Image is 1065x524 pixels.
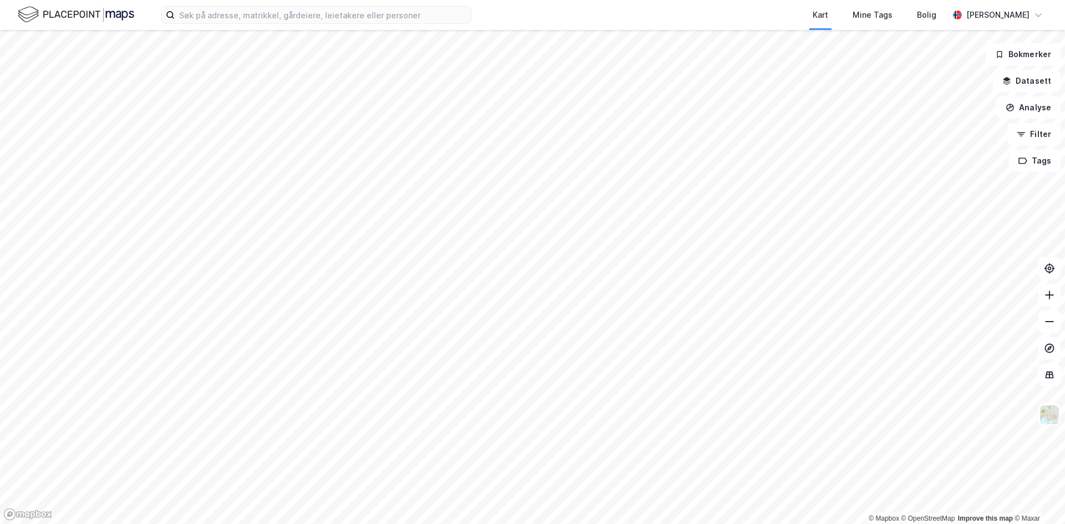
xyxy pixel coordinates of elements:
[1010,471,1065,524] iframe: Chat Widget
[993,70,1061,92] button: Datasett
[958,515,1013,522] a: Improve this map
[1009,150,1061,172] button: Tags
[986,43,1061,65] button: Bokmerker
[869,515,899,522] a: Mapbox
[901,515,955,522] a: OpenStreetMap
[175,7,471,23] input: Søk på adresse, matrikkel, gårdeiere, leietakere eller personer
[813,8,828,22] div: Kart
[996,96,1061,119] button: Analyse
[3,508,52,521] a: Mapbox homepage
[1039,404,1060,425] img: Z
[1010,471,1065,524] div: Kontrollprogram for chat
[18,5,134,24] img: logo.f888ab2527a4732fd821a326f86c7f29.svg
[853,8,892,22] div: Mine Tags
[966,8,1029,22] div: [PERSON_NAME]
[1007,123,1061,145] button: Filter
[917,8,936,22] div: Bolig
